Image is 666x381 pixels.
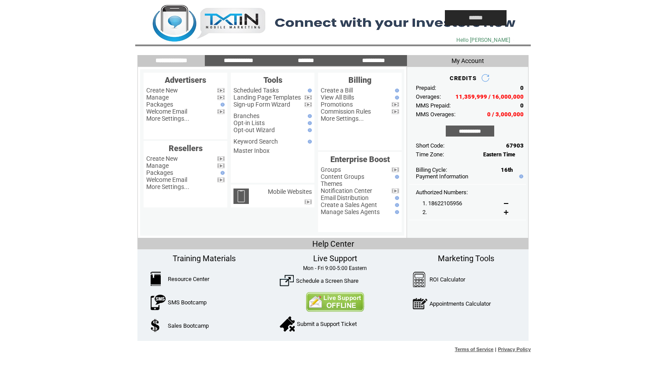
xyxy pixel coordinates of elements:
[416,102,451,109] span: MMS Prepaid:
[520,85,524,91] span: 0
[416,111,455,118] span: MMS Overages:
[146,169,173,176] a: Packages
[392,189,399,193] img: video.png
[450,75,477,81] span: CREDITS
[416,173,468,180] a: Payment Information
[306,128,312,132] img: help.gif
[392,102,399,107] img: video.png
[217,156,225,161] img: video.png
[304,200,312,204] img: video.png
[233,101,290,108] a: Sign-up Form Wizard
[306,292,364,312] img: Contact Us
[487,111,524,118] span: 0 / 3,000,000
[173,254,236,263] span: Training Materials
[233,147,270,154] a: Master Inbox
[268,188,312,195] a: Mobile Websites
[151,295,166,310] img: SMSBootcamp.png
[169,144,203,153] span: Resellers
[393,203,399,207] img: help.gif
[321,180,342,187] a: Themes
[146,155,178,162] a: Create New
[413,272,426,287] img: Calculator.png
[304,102,312,107] img: video.png
[495,347,496,352] span: |
[168,299,207,306] a: SMS Bootcamp
[422,200,462,207] span: 1. 18622105956
[416,85,436,91] span: Prepaid:
[456,37,510,43] span: Hello [PERSON_NAME]
[520,102,524,109] span: 0
[501,166,513,173] span: 16th
[306,121,312,125] img: help.gif
[321,187,372,194] a: Notification Center
[393,89,399,92] img: help.gif
[455,347,494,352] a: Terms of Service
[393,210,399,214] img: help.gif
[321,87,353,94] a: Create a Bill
[451,57,484,64] span: My Account
[217,178,225,182] img: video.png
[330,155,390,164] span: Enterprise Boost
[321,94,354,101] a: View All Bills
[151,272,161,286] img: ResourceCenter.png
[321,101,353,108] a: Promotions
[151,319,161,332] img: SalesBootcamp.png
[422,209,427,215] span: 2.
[483,152,515,158] span: Eastern Time
[438,254,494,263] span: Marketing Tools
[393,196,399,200] img: help.gif
[280,316,295,332] img: SupportTicket.png
[413,296,427,311] img: AppointmentCalc.png
[416,166,447,173] span: Billing Cycle:
[233,189,249,204] img: mobile-websites.png
[296,277,359,284] a: Schedule a Screen Share
[393,96,399,100] img: help.gif
[498,347,531,352] a: Privacy Policy
[321,173,364,180] a: Content Groups
[233,87,279,94] a: Scheduled Tasks
[321,166,341,173] a: Groups
[146,94,169,101] a: Manage
[217,88,225,93] img: video.png
[146,101,173,108] a: Packages
[348,75,371,85] span: Billing
[146,108,187,115] a: Welcome Email
[217,109,225,114] img: video.png
[455,93,524,100] span: 11,359,999 / 16,000,000
[416,142,444,149] span: Short Code:
[218,171,225,175] img: help.gif
[321,208,380,215] a: Manage Sales Agents
[304,95,312,100] img: video.png
[313,254,357,263] span: Live Support
[233,119,265,126] a: Opt-in Lists
[429,276,465,283] a: ROI Calculator
[517,174,523,178] img: help.gif
[321,194,369,201] a: Email Distribution
[146,115,189,122] a: More Settings...
[263,75,282,85] span: Tools
[233,126,275,133] a: Opt-out Wizard
[416,151,444,158] span: Time Zone:
[416,189,468,196] span: Authorized Numbers:
[146,87,178,94] a: Create New
[321,108,371,115] a: Commission Rules
[146,183,189,190] a: More Settings...
[312,239,354,248] span: Help Center
[306,114,312,118] img: help.gif
[393,175,399,179] img: help.gif
[146,162,169,169] a: Manage
[168,276,209,282] a: Resource Center
[233,94,301,101] a: Landing Page Templates
[506,142,524,149] span: 67903
[280,274,294,288] img: ScreenShare.png
[429,300,491,307] a: Appointments Calculator
[233,112,259,119] a: Branches
[217,163,225,168] img: video.png
[233,138,278,145] a: Keyword Search
[218,103,225,107] img: help.gif
[321,201,377,208] a: Create a Sales Agent
[217,95,225,100] img: video.png
[321,115,364,122] a: More Settings...
[168,322,209,329] a: Sales Bootcamp
[392,109,399,114] img: video.png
